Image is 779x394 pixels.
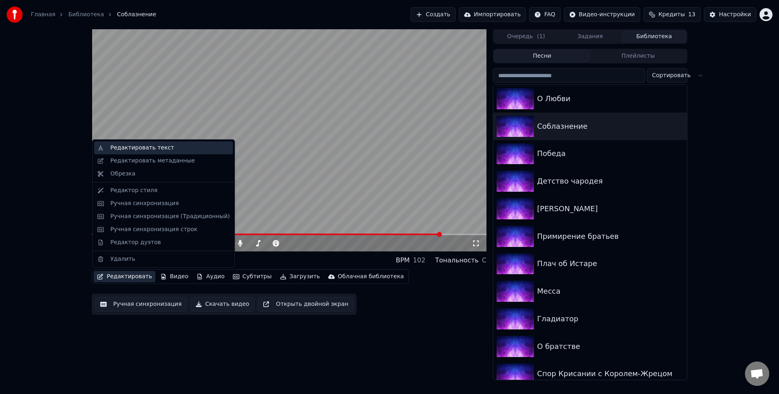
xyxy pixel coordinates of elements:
span: 13 [688,11,695,19]
span: Кредиты [658,11,685,19]
div: О Любви [537,93,684,104]
div: 102 [413,255,426,265]
div: Облачная библиотека [338,273,404,281]
button: Настройки [704,7,756,22]
span: ( 1 ) [537,32,545,41]
div: C [482,255,486,265]
a: Главная [31,11,55,19]
div: Победа [537,148,684,159]
button: Субтитры [230,271,275,282]
button: Библиотека [622,31,686,43]
div: Редактировать текст [110,144,174,152]
button: Загрузить [277,271,323,282]
button: Импортировать [459,7,526,22]
button: Кредиты13 [643,7,701,22]
button: Аудио [193,271,228,282]
div: Соблазнение [537,121,684,132]
div: Месса [537,286,684,297]
button: Создать [411,7,455,22]
button: Очередь [494,31,558,43]
div: Настройки [719,11,751,19]
img: youka [6,6,23,23]
div: Редактор дуэтов [110,238,161,247]
a: Библиотека [68,11,104,19]
div: BPM [396,255,409,265]
div: Редактировать метаданные [110,157,195,165]
div: Плач об Истаре [537,258,684,269]
span: Соблазнение [117,11,156,19]
nav: breadcrumb [31,11,156,19]
button: Плейлисты [590,50,686,62]
div: Ручная синхронизация [110,199,179,208]
button: Скачать видео [190,297,255,312]
button: Открыть двойной экран [258,297,353,312]
div: Примирение братьев [537,231,684,242]
div: Обрезка [110,170,136,178]
div: Гладиатор [537,313,684,325]
div: [PERSON_NAME] [537,203,684,214]
button: FAQ [529,7,560,22]
div: О братстве [537,341,684,352]
button: Видео [157,271,192,282]
button: Задания [558,31,622,43]
div: Ручная синхронизация строк [110,225,198,234]
div: Спор Крисании с Королем-Жрецом [537,368,684,379]
div: Редактор стиля [110,186,157,195]
div: Соблазнение [92,255,148,266]
span: Сортировать [652,71,691,80]
button: Ручная синхронизация [95,297,187,312]
div: Ручная синхронизация (Традиционный) [110,212,230,221]
button: Редактировать [94,271,155,282]
div: Удалить [110,255,135,263]
a: Открытый чат [745,362,769,386]
button: Видео-инструкции [564,7,640,22]
div: Тональность [435,255,478,265]
button: Песни [494,50,590,62]
div: Детство чародея [537,175,684,187]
